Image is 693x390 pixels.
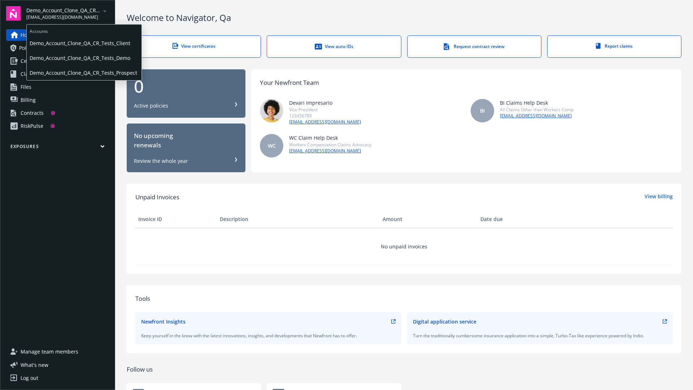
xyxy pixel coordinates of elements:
[500,99,574,107] div: BI Claims Help Desk
[141,318,186,325] div: Newfront Insights
[21,120,43,132] div: RiskPulse
[478,211,559,228] th: Date due
[217,211,380,228] th: Description
[289,142,371,148] div: Workers Compensation Claims Advocacy
[480,107,485,114] span: BI
[407,35,541,58] a: Request contract review
[127,69,245,118] button: 0Active policies
[141,43,246,49] div: View certificates
[127,365,681,374] div: Follow us
[21,81,31,93] span: Files
[100,6,109,15] a: arrowDropDown
[645,192,673,202] a: View billing
[500,107,574,113] div: All Claims Other than Workers Comp
[289,148,371,154] a: [EMAIL_ADDRESS][DOMAIN_NAME]
[6,81,109,93] a: Files
[21,55,48,67] span: Certificates
[26,14,100,21] span: [EMAIL_ADDRESS][DOMAIN_NAME]
[289,119,361,125] a: [EMAIL_ADDRESS][DOMAIN_NAME]
[562,43,667,49] div: Report claims
[135,211,217,228] th: Invoice ID
[135,192,179,202] span: Unpaid Invoices
[127,35,261,58] a: View certificates
[289,107,361,113] div: Vice President
[135,228,673,265] td: No unpaid invoices
[21,94,36,106] span: Billing
[6,42,109,54] a: Policies
[127,123,245,172] button: No upcomingrenewalsReview the whole year
[134,102,168,109] div: Active policies
[21,107,44,119] div: Contracts
[413,318,476,325] div: Digital application service
[141,333,396,339] div: Keep yourself in the know with the latest innovations, insights, and developments that Newfront h...
[134,78,238,95] div: 0
[6,55,109,67] a: Certificates
[135,294,673,303] div: Tools
[127,12,681,24] div: Welcome to Navigator , Qa
[289,134,371,142] div: WC Claim Help Desk
[21,346,78,357] span: Manage team members
[260,78,319,87] div: Your Newfront Team
[6,361,60,369] button: What's new
[260,99,283,122] img: photo
[500,113,574,119] a: [EMAIL_ADDRESS][DOMAIN_NAME]
[30,36,139,51] span: Demo_Account_Clone_QA_CR_Tests_Client
[19,42,37,54] span: Policies
[267,35,401,58] a: View auto IDs
[134,157,188,165] div: Review the whole year
[413,333,667,339] div: Turn the traditionally cumbersome insurance application into a simple, Turbo-Tax like experience ...
[6,120,109,132] a: RiskPulse
[282,43,386,50] div: View auto IDs
[6,94,109,106] a: Billing
[27,25,141,36] span: Accounts
[289,99,361,107] div: Devari Impresario
[21,372,38,384] div: Log out
[6,143,109,152] button: Exposures
[6,68,109,80] a: Claims
[380,211,478,228] th: Amount
[6,6,21,21] img: navigator-logo.svg
[547,35,681,58] a: Report claims
[268,142,276,149] span: WC
[26,6,100,14] span: Demo_Account_Clone_QA_CR_Tests_Prospect
[134,131,238,150] div: No upcoming renewals
[6,107,109,119] a: Contracts
[26,6,109,21] button: Demo_Account_Clone_QA_CR_Tests_Prospect[EMAIL_ADDRESS][DOMAIN_NAME]arrowDropDown
[21,29,35,41] span: Home
[30,65,139,80] span: Demo_Account_Clone_QA_CR_Tests_Prospect
[422,43,527,50] div: Request contract review
[21,68,37,80] span: Claims
[21,361,48,369] span: What ' s new
[6,29,109,41] a: Home
[30,51,139,65] span: Demo_Account_Clone_QA_CR_Tests_Demo
[6,346,109,357] a: Manage team members
[289,113,361,119] div: 123456789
